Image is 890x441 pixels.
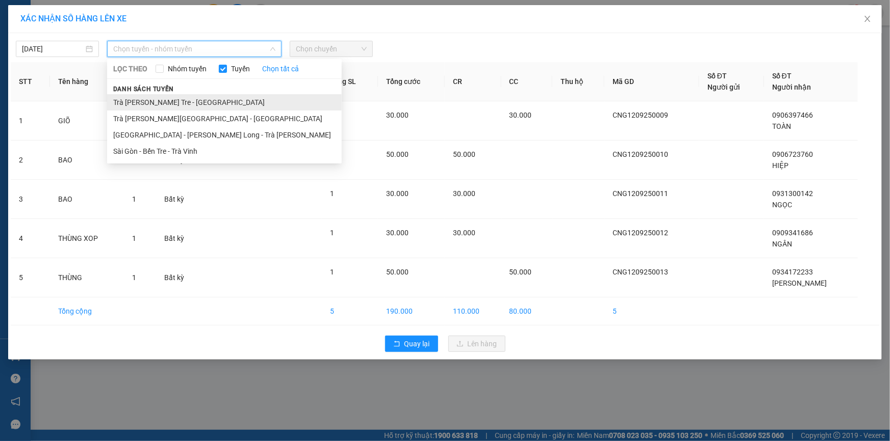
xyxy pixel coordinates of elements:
[11,258,50,297] td: 5
[156,258,204,297] td: Bất kỳ
[386,150,409,158] span: 50.000
[107,94,342,111] li: Trà [PERSON_NAME] Tre - [GEOGRAPHIC_DATA]
[11,141,50,180] td: 2
[11,219,50,258] td: 4
[296,41,367,57] span: Chọn chuyến
[510,111,532,119] span: 30.000
[330,189,334,198] span: 1
[386,229,409,237] span: 30.000
[50,101,124,141] td: GIÕ
[227,63,254,74] span: Tuyến
[453,150,475,158] span: 50.000
[330,268,334,276] span: 1
[613,229,668,237] span: CNG1209250012
[107,85,180,94] span: Danh sách tuyến
[11,101,50,141] td: 1
[50,297,124,325] td: Tổng cộng
[772,161,789,170] span: HIỆP
[22,43,84,54] input: 12/09/2025
[107,143,342,159] li: Sài Gòn - Bến Tre - Trà Vinh
[50,180,124,219] td: BAO
[66,44,170,58] div: 0934172233
[604,297,699,325] td: 5
[378,297,445,325] td: 190.000
[772,122,791,130] span: TOÀN
[772,201,792,209] span: NGỌC
[50,258,124,297] td: THÙNG
[404,338,430,349] span: Quay lại
[50,62,124,101] th: Tên hàng
[772,189,813,198] span: 0931300142
[322,62,378,101] th: Tổng SL
[613,189,668,198] span: CNG1209250011
[107,127,342,143] li: [GEOGRAPHIC_DATA] - [PERSON_NAME] Long - Trà [PERSON_NAME]
[613,150,668,158] span: CNG1209250010
[772,268,813,276] span: 0934172233
[9,9,59,33] div: Cầu Ngang
[707,83,740,91] span: Người gửi
[50,219,124,258] td: THÙNG XOP
[453,189,475,198] span: 30.000
[66,9,170,32] div: [GEOGRAPHIC_DATA]
[386,268,409,276] span: 50.000
[501,62,552,101] th: CC
[156,219,204,258] td: Bất kỳ
[501,297,552,325] td: 80.000
[132,273,136,282] span: 1
[772,111,813,119] span: 0906397466
[385,336,438,352] button: rollbackQuay lại
[707,72,727,80] span: Số ĐT
[107,111,342,127] li: Trà [PERSON_NAME][GEOGRAPHIC_DATA] - [GEOGRAPHIC_DATA]
[393,340,400,348] span: rollback
[510,268,532,276] span: 50.000
[66,32,170,44] div: [PERSON_NAME]
[322,297,378,325] td: 5
[113,63,147,74] span: LỌC THEO
[772,279,827,287] span: [PERSON_NAME]
[65,64,171,78] div: 50.000
[445,297,501,325] td: 110.000
[853,5,882,34] button: Close
[132,234,136,242] span: 1
[453,229,475,237] span: 30.000
[20,14,126,23] span: XÁC NHẬN SỐ HÀNG LÊN XE
[448,336,505,352] button: uploadLên hàng
[613,268,668,276] span: CNG1209250013
[613,111,668,119] span: CNG1209250009
[772,150,813,158] span: 0906723760
[132,195,136,203] span: 1
[65,67,79,77] span: CC :
[772,229,813,237] span: 0909341686
[113,41,275,57] span: Chọn tuyến - nhóm tuyến
[386,189,409,198] span: 30.000
[11,62,50,101] th: STT
[330,229,334,237] span: 1
[772,240,792,248] span: NGÂN
[604,62,699,101] th: Mã GD
[262,63,299,74] a: Chọn tất cả
[378,62,445,101] th: Tổng cước
[772,83,811,91] span: Người nhận
[66,9,91,19] span: Nhận:
[50,141,124,180] td: BAO
[386,111,409,119] span: 30.000
[863,15,872,23] span: close
[270,46,276,52] span: down
[156,180,204,219] td: Bất kỳ
[445,62,501,101] th: CR
[772,72,792,80] span: Số ĐT
[552,62,604,101] th: Thu hộ
[9,10,24,20] span: Gửi:
[164,63,211,74] span: Nhóm tuyến
[11,180,50,219] td: 3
